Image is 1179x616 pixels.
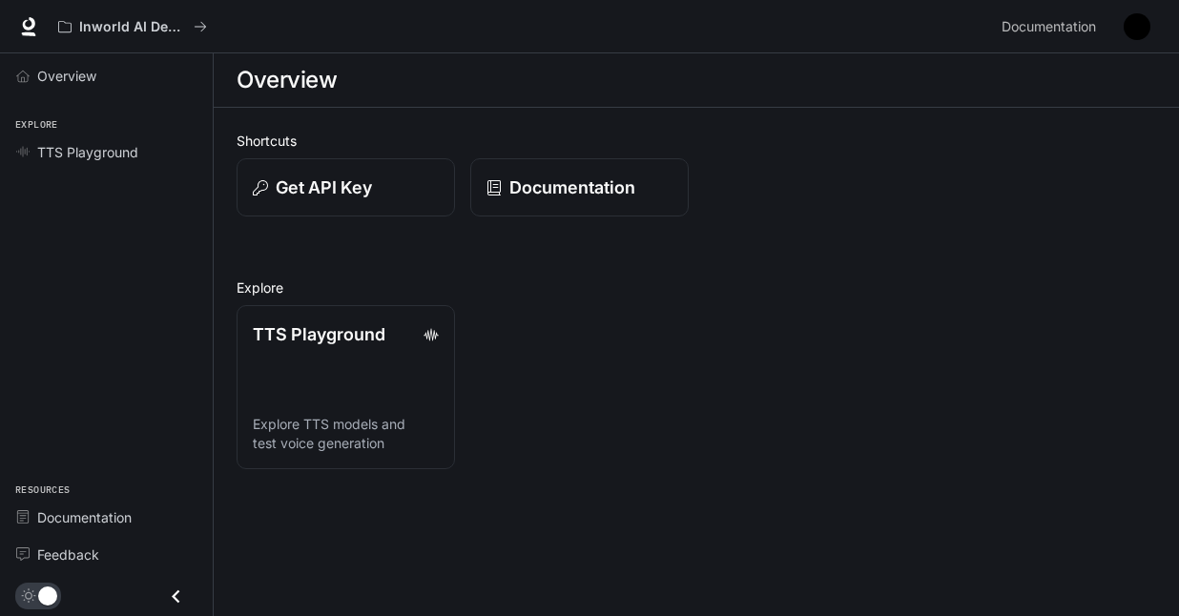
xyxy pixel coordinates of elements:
[1124,13,1150,40] img: User avatar
[8,501,205,534] a: Documentation
[509,175,635,200] p: Documentation
[253,415,439,453] p: Explore TTS models and test voice generation
[237,131,1156,151] h2: Shortcuts
[37,66,96,86] span: Overview
[37,142,138,162] span: TTS Playground
[276,175,372,200] p: Get API Key
[38,585,57,606] span: Dark mode toggle
[37,544,99,565] span: Feedback
[155,577,197,616] button: Close drawer
[237,305,455,469] a: TTS PlaygroundExplore TTS models and test voice generation
[8,135,205,169] a: TTS Playground
[50,8,216,46] button: All workspaces
[8,538,205,571] a: Feedback
[237,61,337,99] h1: Overview
[37,507,132,527] span: Documentation
[1002,15,1096,39] span: Documentation
[237,277,1156,298] h2: Explore
[470,158,689,216] a: Documentation
[237,158,455,216] button: Get API Key
[79,19,186,35] p: Inworld AI Demos
[994,8,1110,46] a: Documentation
[253,321,385,347] p: TTS Playground
[8,59,205,92] a: Overview
[1118,8,1156,46] button: User avatar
